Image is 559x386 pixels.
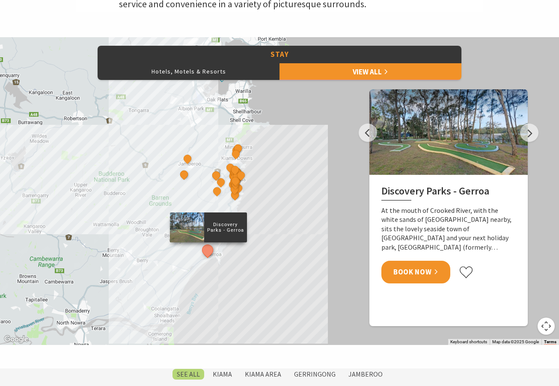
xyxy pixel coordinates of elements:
a: Terms (opens in new tab) [544,339,556,345]
button: Click to favourite Discovery Parks - Gerroa [459,266,473,279]
label: Kiama Area [241,369,285,380]
button: See detail about Bask at Loves Bay [229,189,241,200]
button: See detail about BIG4 Easts Beach Holiday Park [229,184,240,195]
label: SEE All [172,369,204,380]
button: Next [520,124,538,142]
button: See detail about Greyleigh Kiama [215,177,226,188]
button: See detail about Saddleback Grove [212,186,223,197]
button: See detail about Casa Mar Azul [230,148,241,159]
a: Open this area in Google Maps (opens a new window) [2,334,30,345]
button: Map camera controls [538,318,555,335]
button: See detail about Bikini Surf Beach Kiama [230,175,241,186]
p: Discovery Parks - Gerroa [204,221,247,234]
label: Jamberoo [344,369,387,380]
button: See detail about Cicada Luxury Camping [211,170,222,181]
p: At the mouth of Crooked River, with the white sands of [GEOGRAPHIC_DATA] nearby, sits the lovely ... [381,206,516,252]
a: Book Now [381,261,450,283]
label: Kiama [208,369,236,380]
span: Map data ©2025 Google [492,339,539,344]
button: Keyboard shortcuts [450,339,487,345]
button: See detail about Kiama Harbour Cabins [235,170,247,181]
button: Previous [359,124,377,142]
button: See detail about Discovery Parks - Gerroa [199,242,215,258]
label: Gerringong [290,369,340,380]
a: View All [279,63,461,80]
button: Stay [98,46,461,63]
img: Google [2,334,30,345]
h2: Discovery Parks - Gerroa [381,185,516,200]
button: See detail about Jamberoo Valley Farm Cottages [179,169,190,180]
button: Hotels, Motels & Resorts [98,63,279,80]
button: See detail about Jamberoo Pub and Saleyard Motel [182,153,193,164]
button: See detail about Kendalls Beach Holiday Park [230,179,241,190]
